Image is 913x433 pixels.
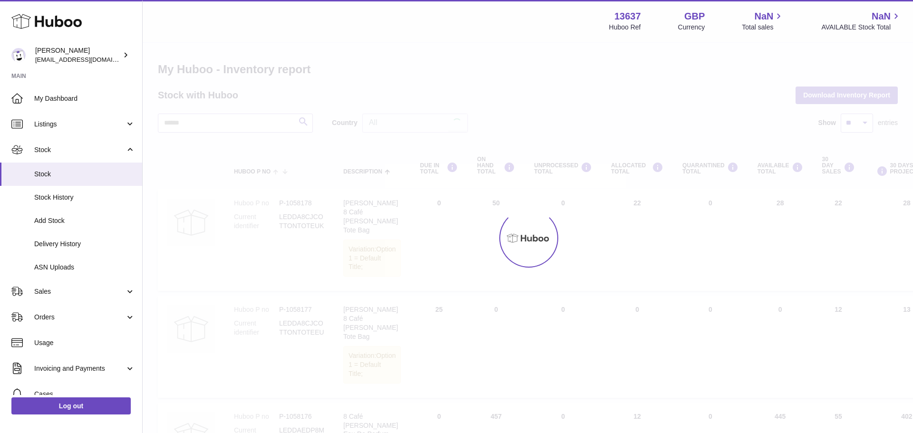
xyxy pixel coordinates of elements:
[742,23,784,32] span: Total sales
[34,170,135,179] span: Stock
[34,287,125,296] span: Sales
[684,10,705,23] strong: GBP
[34,120,125,129] span: Listings
[754,10,773,23] span: NaN
[821,23,902,32] span: AVAILABLE Stock Total
[34,94,135,103] span: My Dashboard
[821,10,902,32] a: NaN AVAILABLE Stock Total
[34,240,135,249] span: Delivery History
[678,23,705,32] div: Currency
[35,46,121,64] div: [PERSON_NAME]
[34,313,125,322] span: Orders
[34,338,135,347] span: Usage
[34,263,135,272] span: ASN Uploads
[34,364,125,373] span: Invoicing and Payments
[614,10,641,23] strong: 13637
[34,216,135,225] span: Add Stock
[34,145,125,154] span: Stock
[11,397,131,414] a: Log out
[609,23,641,32] div: Huboo Ref
[34,390,135,399] span: Cases
[11,48,26,62] img: internalAdmin-13637@internal.huboo.com
[35,56,140,63] span: [EMAIL_ADDRESS][DOMAIN_NAME]
[742,10,784,32] a: NaN Total sales
[872,10,891,23] span: NaN
[34,193,135,202] span: Stock History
